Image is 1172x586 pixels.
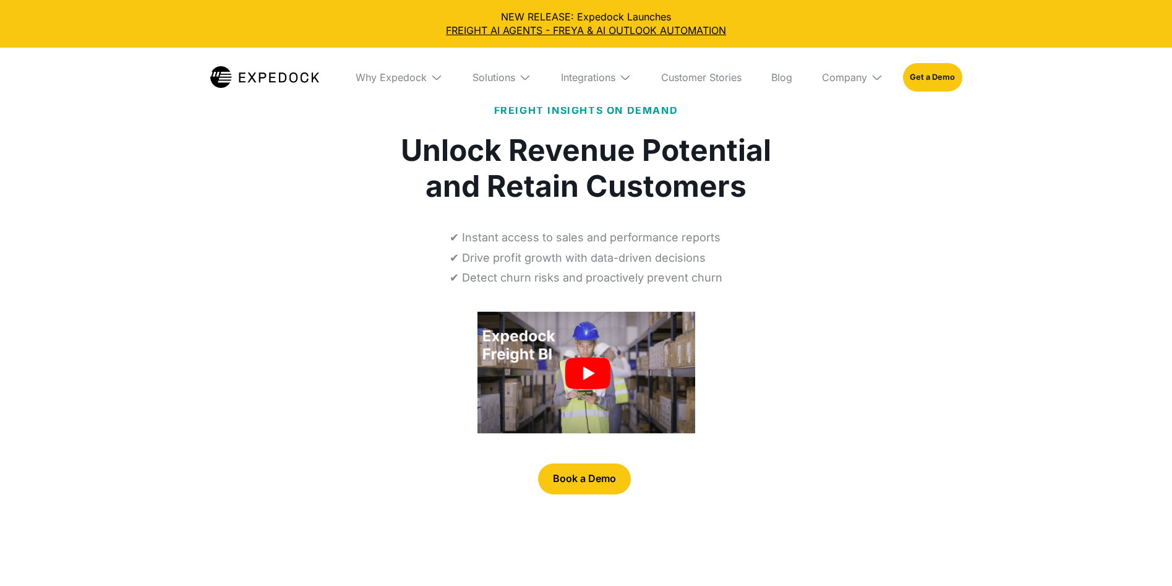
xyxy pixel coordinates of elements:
[450,269,722,287] p: ✔ Detect churn risks and proactively prevent churn
[538,463,631,494] a: Book a Demo
[822,71,867,84] div: Company
[10,24,1162,37] a: FREIGHT AI AGENTS - FREYA & AI OUTLOOK AUTOMATION
[903,63,962,92] a: Get a Demo
[551,48,641,107] div: Integrations
[477,311,695,434] a: open lightbox
[450,249,706,267] p: ✔ Drive profit growth with data-driven decisions
[812,48,893,107] div: Company
[346,48,453,107] div: Why Expedock
[356,71,427,84] div: Why Expedock
[401,132,771,204] h1: Unlock Revenue Potential and Retain Customers
[463,48,541,107] div: Solutions
[561,71,615,84] div: Integrations
[761,48,802,107] a: Blog
[450,229,721,246] p: ✔ Instant access to sales and performance reports
[10,10,1162,38] div: NEW RELEASE: Expedock Launches
[473,71,515,84] div: Solutions
[494,104,678,116] span: FREIGHT INSIGHTS ON DEMAND
[651,48,751,107] a: Customer Stories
